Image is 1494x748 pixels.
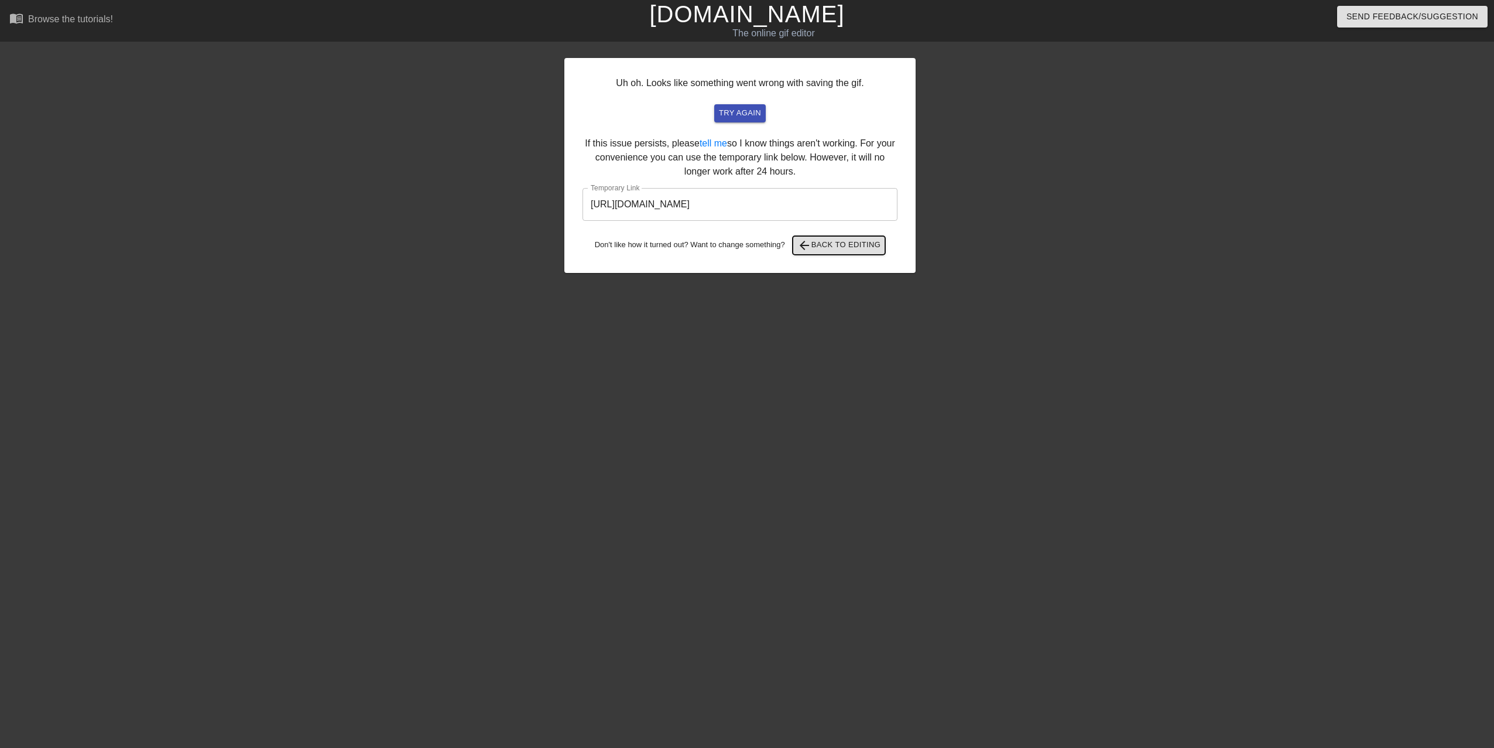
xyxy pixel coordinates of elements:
button: Send Feedback/Suggestion [1337,6,1488,28]
a: Browse the tutorials! [9,11,113,29]
div: Uh oh. Looks like something went wrong with saving the gif. If this issue persists, please so I k... [564,58,916,273]
span: arrow_back [797,238,811,252]
span: Back to Editing [797,238,881,252]
button: Back to Editing [793,236,886,255]
span: Send Feedback/Suggestion [1346,9,1478,24]
span: menu_book [9,11,23,25]
span: try again [719,107,761,120]
button: try again [714,104,766,122]
div: The online gif editor [504,26,1044,40]
div: Browse the tutorials! [28,14,113,24]
input: bare [582,188,897,221]
a: tell me [700,138,727,148]
a: [DOMAIN_NAME] [649,1,844,27]
div: Don't like how it turned out? Want to change something? [582,236,897,255]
